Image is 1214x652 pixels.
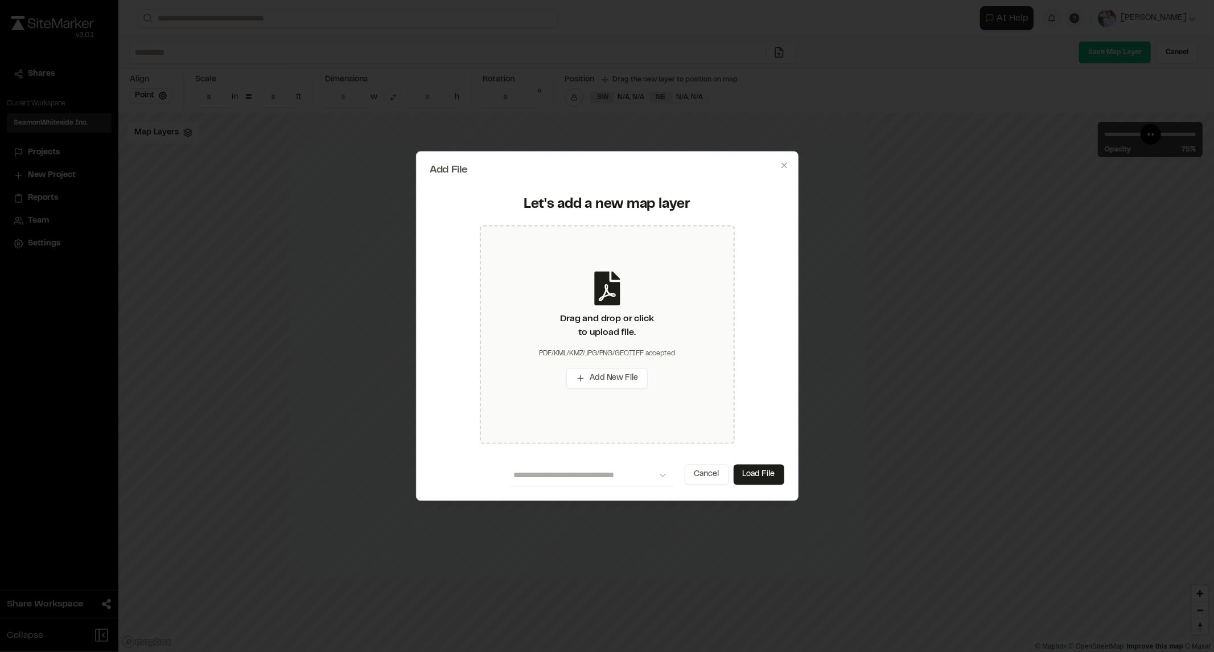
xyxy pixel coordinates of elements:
[685,465,729,485] button: Cancel
[734,465,784,485] button: Load File
[480,225,735,444] div: Drag and drop or clickto upload file.PDF/KML/KMZ/JPG/PNG/GEOTIFF acceptedAdd New File
[566,368,647,389] button: Add New File
[430,165,784,175] h2: Add File
[437,196,777,214] div: Let's add a new map layer
[560,313,653,340] div: Drag and drop or click to upload file.
[539,349,674,359] div: PDF/KML/KMZ/JPG/PNG/GEOTIFF accepted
